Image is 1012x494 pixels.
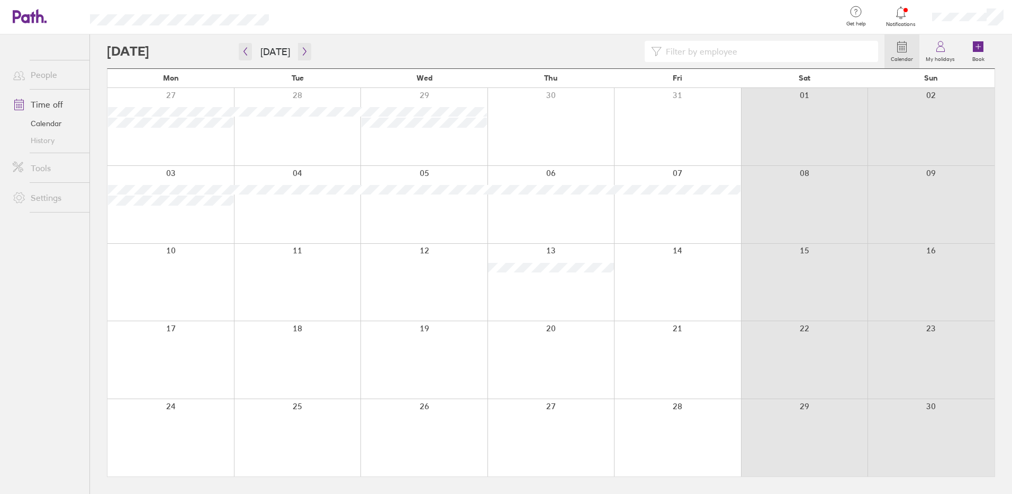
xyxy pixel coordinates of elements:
[417,74,432,82] span: Wed
[673,74,682,82] span: Fri
[4,187,89,208] a: Settings
[961,34,995,68] a: Book
[799,74,810,82] span: Sat
[544,74,557,82] span: Thu
[884,53,919,63] label: Calendar
[4,115,89,132] a: Calendar
[924,74,938,82] span: Sun
[163,74,179,82] span: Mon
[662,41,872,61] input: Filter by employee
[4,94,89,115] a: Time off
[292,74,304,82] span: Tue
[4,64,89,85] a: People
[966,53,991,63] label: Book
[252,43,299,60] button: [DATE]
[4,132,89,149] a: History
[839,21,873,27] span: Get help
[919,53,961,63] label: My holidays
[884,34,919,68] a: Calendar
[884,21,918,28] span: Notifications
[884,5,918,28] a: Notifications
[4,157,89,179] a: Tools
[919,34,961,68] a: My holidays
